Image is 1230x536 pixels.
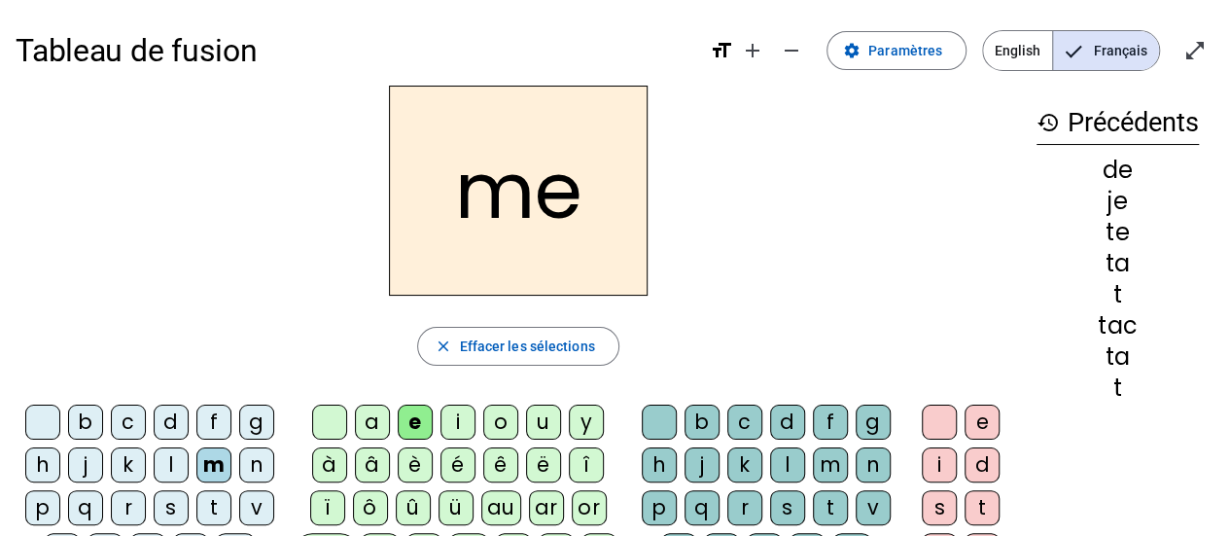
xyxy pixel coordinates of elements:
[856,447,891,482] div: n
[312,447,347,482] div: à
[741,39,764,62] mat-icon: add
[440,447,475,482] div: é
[355,447,390,482] div: â
[154,490,189,525] div: s
[398,447,433,482] div: è
[1037,221,1199,244] div: te
[685,447,720,482] div: j
[196,490,231,525] div: t
[389,86,648,296] h2: me
[868,39,942,62] span: Paramètres
[772,31,811,70] button: Diminuer la taille de la police
[1037,111,1060,134] mat-icon: history
[922,490,957,525] div: s
[1037,252,1199,275] div: ta
[459,335,594,358] span: Effacer les sélections
[483,405,518,440] div: o
[483,447,518,482] div: ê
[1037,314,1199,338] div: tac
[733,31,772,70] button: Augmenter la taille de la police
[16,19,694,82] h1: Tableau de fusion
[154,447,189,482] div: l
[826,31,966,70] button: Paramètres
[965,490,1000,525] div: t
[770,447,805,482] div: l
[396,490,431,525] div: û
[196,405,231,440] div: f
[239,405,274,440] div: g
[68,405,103,440] div: b
[398,405,433,440] div: e
[569,405,604,440] div: y
[353,490,388,525] div: ô
[440,405,475,440] div: i
[983,31,1052,70] span: English
[68,447,103,482] div: j
[780,39,803,62] mat-icon: remove
[965,447,1000,482] div: d
[856,405,891,440] div: g
[154,405,189,440] div: d
[526,405,561,440] div: u
[239,447,274,482] div: n
[572,490,607,525] div: or
[843,42,861,59] mat-icon: settings
[68,490,103,525] div: q
[1037,376,1199,400] div: t
[111,405,146,440] div: c
[196,447,231,482] div: m
[1053,31,1159,70] span: Français
[1037,345,1199,369] div: ta
[685,405,720,440] div: b
[642,490,677,525] div: p
[727,447,762,482] div: k
[813,490,848,525] div: t
[1183,39,1207,62] mat-icon: open_in_full
[727,405,762,440] div: c
[481,490,521,525] div: au
[434,338,451,355] mat-icon: close
[1037,283,1199,306] div: t
[856,490,891,525] div: v
[685,490,720,525] div: q
[569,447,604,482] div: î
[965,405,1000,440] div: e
[111,490,146,525] div: r
[813,447,848,482] div: m
[355,405,390,440] div: a
[1037,190,1199,213] div: je
[25,490,60,525] div: p
[642,447,677,482] div: h
[310,490,345,525] div: ï
[526,447,561,482] div: ë
[922,447,957,482] div: i
[239,490,274,525] div: v
[727,490,762,525] div: r
[417,327,618,366] button: Effacer les sélections
[529,490,564,525] div: ar
[25,447,60,482] div: h
[710,39,733,62] mat-icon: format_size
[1037,101,1199,145] h3: Précédents
[1037,159,1199,182] div: de
[439,490,474,525] div: ü
[1176,31,1214,70] button: Entrer en plein écran
[982,30,1160,71] mat-button-toggle-group: Language selection
[813,405,848,440] div: f
[770,405,805,440] div: d
[111,447,146,482] div: k
[770,490,805,525] div: s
